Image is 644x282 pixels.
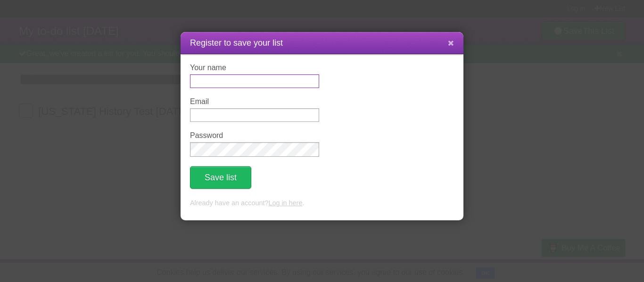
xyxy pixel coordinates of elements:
label: Password [190,131,319,140]
button: Save list [190,166,251,189]
label: Your name [190,64,319,72]
a: Log in here [268,199,302,207]
h1: Register to save your list [190,37,454,49]
label: Email [190,97,319,106]
p: Already have an account? . [190,198,454,209]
